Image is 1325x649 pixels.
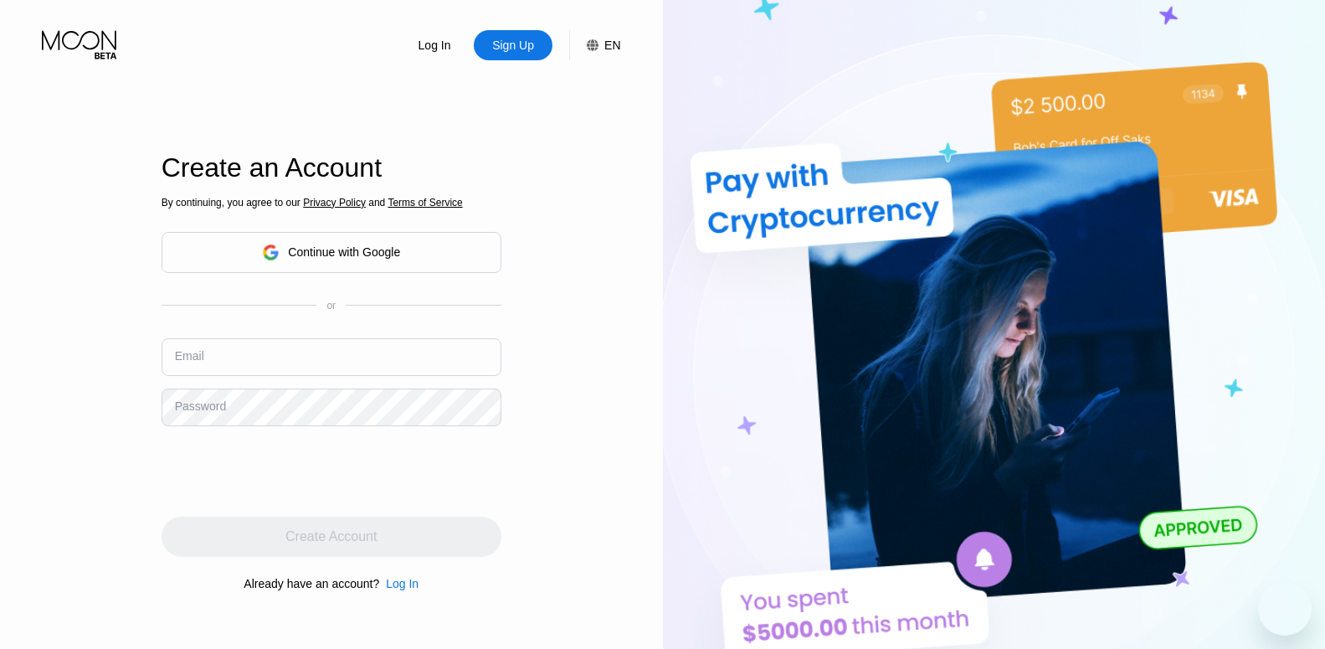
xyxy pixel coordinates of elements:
[569,30,620,60] div: EN
[175,349,204,363] div: Email
[162,439,416,504] iframe: reCAPTCHA
[162,197,501,209] div: By continuing, you agree to our
[604,39,620,52] div: EN
[395,30,474,60] div: Log In
[417,37,453,54] div: Log In
[379,577,419,590] div: Log In
[326,300,336,312] div: or
[162,232,501,273] div: Continue with Google
[1258,582,1312,636] iframe: Button to launch messaging window
[288,245,400,259] div: Continue with Google
[386,577,419,590] div: Log In
[366,197,388,209] span: and
[244,577,379,590] div: Already have an account?
[388,197,462,209] span: Terms of Service
[162,152,501,183] div: Create an Account
[474,30,552,60] div: Sign Up
[303,197,366,209] span: Privacy Policy
[175,399,226,413] div: Password
[490,37,536,54] div: Sign Up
